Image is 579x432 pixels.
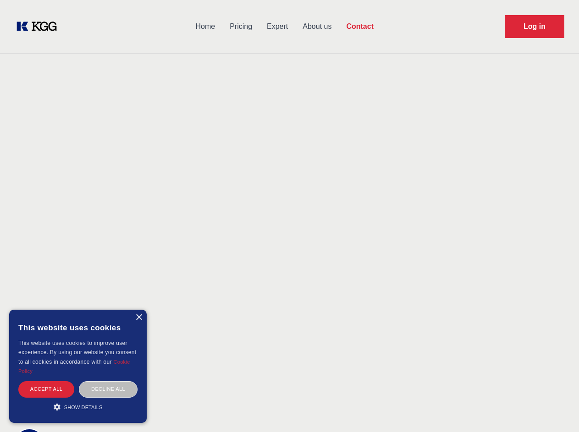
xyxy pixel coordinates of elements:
span: Show details [64,405,103,410]
a: Home [188,15,222,38]
a: Request Demo [505,15,564,38]
div: Accept all [18,381,74,397]
a: Pricing [222,15,259,38]
a: KOL Knowledge Platform: Talk to Key External Experts (KEE) [15,19,64,34]
div: Decline all [79,381,138,397]
a: Expert [259,15,295,38]
a: Contact [339,15,381,38]
div: Close [135,314,142,321]
div: This website uses cookies [18,317,138,339]
div: Show details [18,402,138,411]
a: Cookie Policy [18,359,130,374]
span: This website uses cookies to improve user experience. By using our website you consent to all coo... [18,340,136,365]
a: About us [295,15,339,38]
iframe: Chat Widget [533,388,579,432]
